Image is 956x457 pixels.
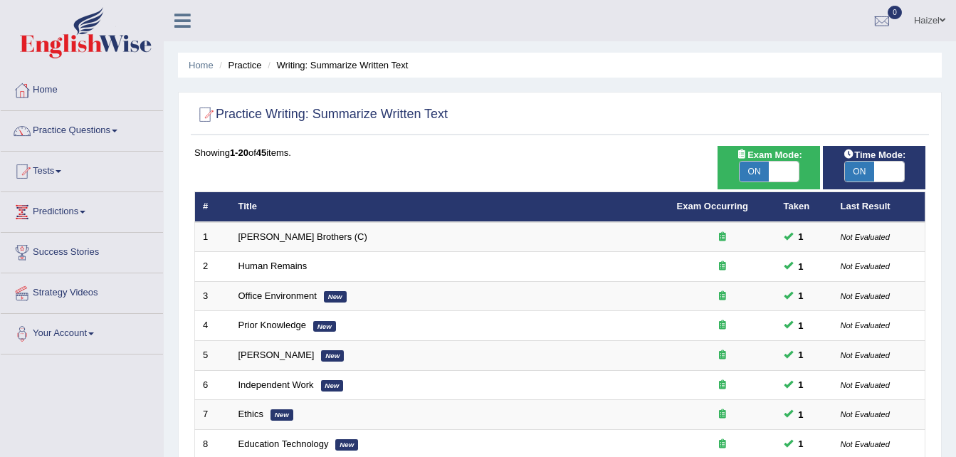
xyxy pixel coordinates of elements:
[841,321,890,330] small: Not Evaluated
[256,147,266,158] b: 45
[793,377,809,392] span: You cannot take this question anymore
[216,58,261,72] li: Practice
[677,408,768,421] div: Exam occurring question
[195,192,231,222] th: #
[335,439,358,451] em: New
[238,261,308,271] a: Human Remains
[1,273,163,309] a: Strategy Videos
[1,314,163,350] a: Your Account
[264,58,408,72] li: Writing: Summarize Written Text
[677,349,768,362] div: Exam occurring question
[238,409,263,419] a: Ethics
[270,409,293,421] em: New
[195,281,231,311] td: 3
[841,351,890,359] small: Not Evaluated
[793,318,809,333] span: You cannot take this question anymore
[324,291,347,303] em: New
[194,104,448,125] h2: Practice Writing: Summarize Written Text
[740,162,769,182] span: ON
[841,262,890,270] small: Not Evaluated
[888,6,902,19] span: 0
[1,192,163,228] a: Predictions
[238,438,329,449] a: Education Technology
[677,438,768,451] div: Exam occurring question
[321,380,344,392] em: New
[730,147,807,162] span: Exam Mode:
[793,229,809,244] span: You cannot take this question anymore
[841,440,890,448] small: Not Evaluated
[1,111,163,147] a: Practice Questions
[195,400,231,430] td: 7
[238,231,367,242] a: [PERSON_NAME] Brothers (C)
[841,381,890,389] small: Not Evaluated
[841,410,890,419] small: Not Evaluated
[677,260,768,273] div: Exam occurring question
[677,290,768,303] div: Exam occurring question
[677,231,768,244] div: Exam occurring question
[194,146,925,159] div: Showing of items.
[195,252,231,282] td: 2
[238,290,317,301] a: Office Environment
[1,152,163,187] a: Tests
[195,370,231,400] td: 6
[833,192,925,222] th: Last Result
[841,233,890,241] small: Not Evaluated
[238,320,306,330] a: Prior Knowledge
[195,311,231,341] td: 4
[793,407,809,422] span: You cannot take this question anymore
[677,201,748,211] a: Exam Occurring
[718,146,820,189] div: Show exams occurring in exams
[776,192,833,222] th: Taken
[837,147,911,162] span: Time Mode:
[231,192,669,222] th: Title
[793,259,809,274] span: You cannot take this question anymore
[793,436,809,451] span: You cannot take this question anymore
[238,350,315,360] a: [PERSON_NAME]
[841,292,890,300] small: Not Evaluated
[793,347,809,362] span: You cannot take this question anymore
[238,379,314,390] a: Independent Work
[195,222,231,252] td: 1
[230,147,248,158] b: 1-20
[677,319,768,332] div: Exam occurring question
[195,341,231,371] td: 5
[845,162,875,182] span: ON
[189,60,214,70] a: Home
[793,288,809,303] span: You cannot take this question anymore
[1,70,163,106] a: Home
[313,321,336,332] em: New
[321,350,344,362] em: New
[1,233,163,268] a: Success Stories
[677,379,768,392] div: Exam occurring question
